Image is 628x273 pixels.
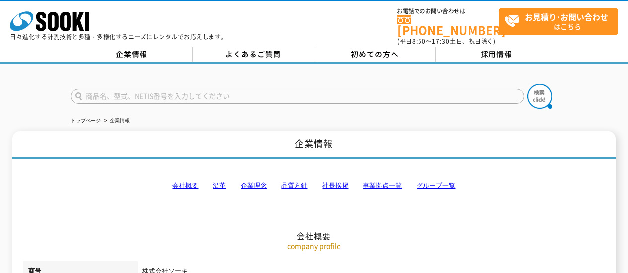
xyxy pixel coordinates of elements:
a: お見積り･お問い合わせはこちら [499,8,618,35]
a: 初めての方へ [314,47,436,62]
p: company profile [23,241,604,251]
a: 社長挨拶 [322,182,348,189]
span: 初めての方へ [351,49,399,59]
a: トップページ [71,118,101,123]
a: 沿革 [213,182,226,189]
strong: お見積り･お問い合わせ [525,11,608,23]
span: (平日 ～ 土日、祝日除く) [397,37,495,46]
a: 企業理念 [241,182,267,189]
a: 企業情報 [71,47,193,62]
span: お電話でのお問い合わせは [397,8,499,14]
span: はこちら [504,9,618,34]
h1: 企業情報 [12,131,615,159]
img: btn_search.png [527,84,552,109]
a: 会社概要 [172,182,198,189]
a: よくあるご質問 [193,47,314,62]
span: 8:50 [412,37,426,46]
a: 採用情報 [436,47,558,62]
h2: 会社概要 [23,132,604,241]
input: 商品名、型式、NETIS番号を入力してください [71,89,524,104]
span: 17:30 [432,37,450,46]
a: 品質方針 [281,182,307,189]
a: [PHONE_NUMBER] [397,15,499,36]
a: グループ一覧 [417,182,455,189]
p: 日々進化する計測技術と多種・多様化するニーズにレンタルでお応えします。 [10,34,227,40]
li: 企業情報 [102,116,130,126]
a: 事業拠点一覧 [363,182,402,189]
